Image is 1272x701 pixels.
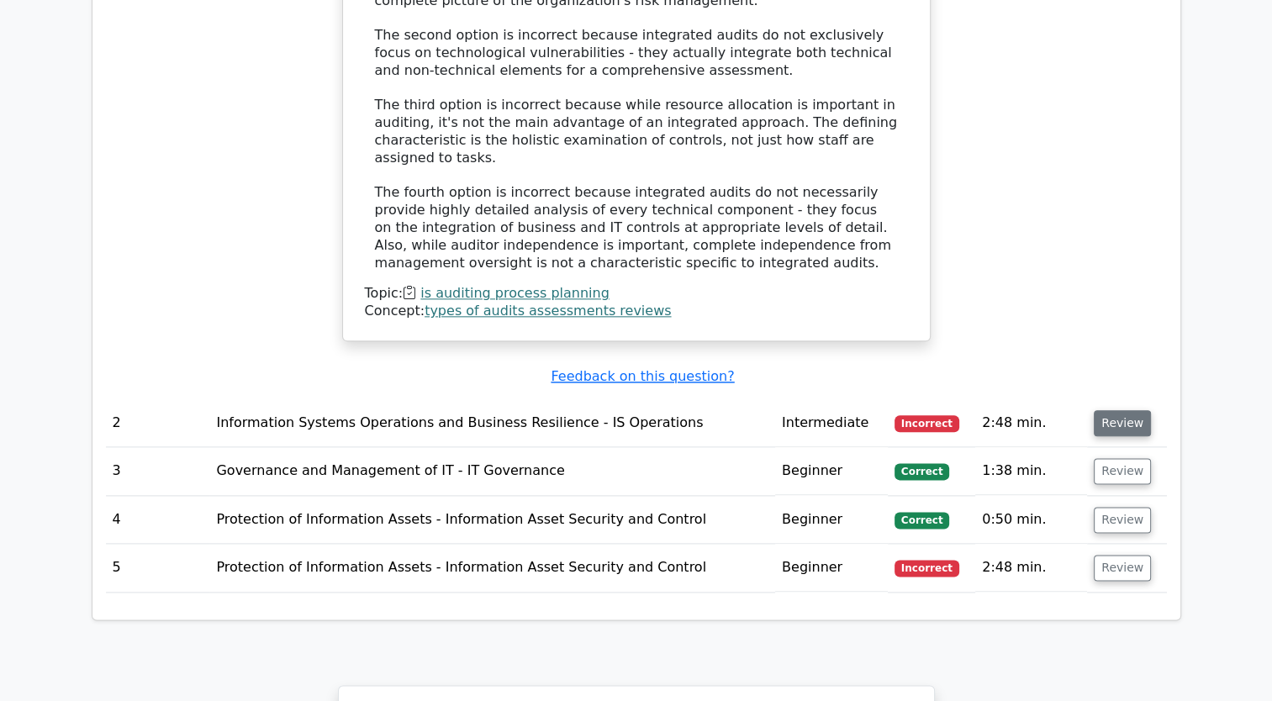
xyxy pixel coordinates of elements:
td: Beginner [775,447,888,495]
button: Review [1094,555,1151,581]
button: Review [1094,507,1151,533]
td: Information Systems Operations and Business Resilience - IS Operations [209,399,775,447]
td: 1:38 min. [975,447,1087,495]
a: Feedback on this question? [551,368,734,384]
td: 2 [106,399,210,447]
span: Incorrect [895,415,959,432]
span: Correct [895,463,949,480]
td: Governance and Management of IT - IT Governance [209,447,775,495]
td: 4 [106,496,210,544]
button: Review [1094,458,1151,484]
td: 3 [106,447,210,495]
td: 2:48 min. [975,399,1087,447]
div: Concept: [365,303,908,320]
a: is auditing process planning [420,285,610,301]
td: Protection of Information Assets - Information Asset Security and Control [209,496,775,544]
a: types of audits assessments reviews [425,303,671,319]
button: Review [1094,410,1151,436]
td: 5 [106,544,210,592]
span: Incorrect [895,560,959,577]
td: 2:48 min. [975,544,1087,592]
span: Correct [895,512,949,529]
td: 0:50 min. [975,496,1087,544]
div: Topic: [365,285,908,303]
td: Beginner [775,544,888,592]
td: Intermediate [775,399,888,447]
td: Beginner [775,496,888,544]
td: Protection of Information Assets - Information Asset Security and Control [209,544,775,592]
